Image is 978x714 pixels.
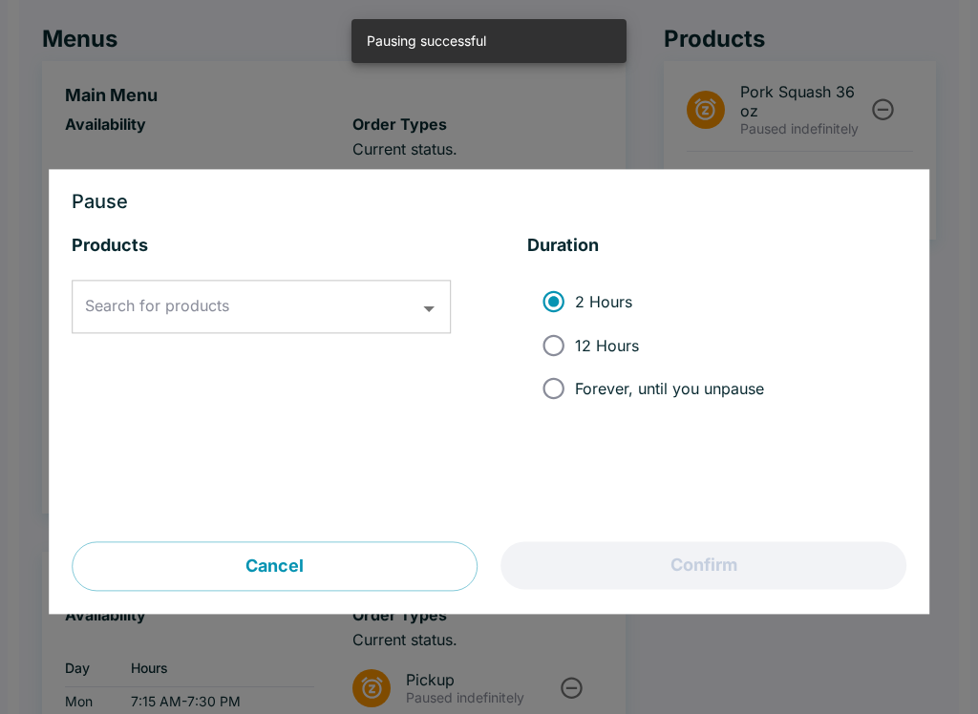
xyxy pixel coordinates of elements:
[415,294,444,324] button: Open
[575,292,632,311] span: 2 Hours
[575,379,764,398] span: Forever, until you unpause
[72,542,478,592] button: Cancel
[575,336,639,355] span: 12 Hours
[527,235,906,258] h5: Duration
[367,25,486,57] div: Pausing successful
[72,193,906,212] h3: Pause
[72,235,451,258] h5: Products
